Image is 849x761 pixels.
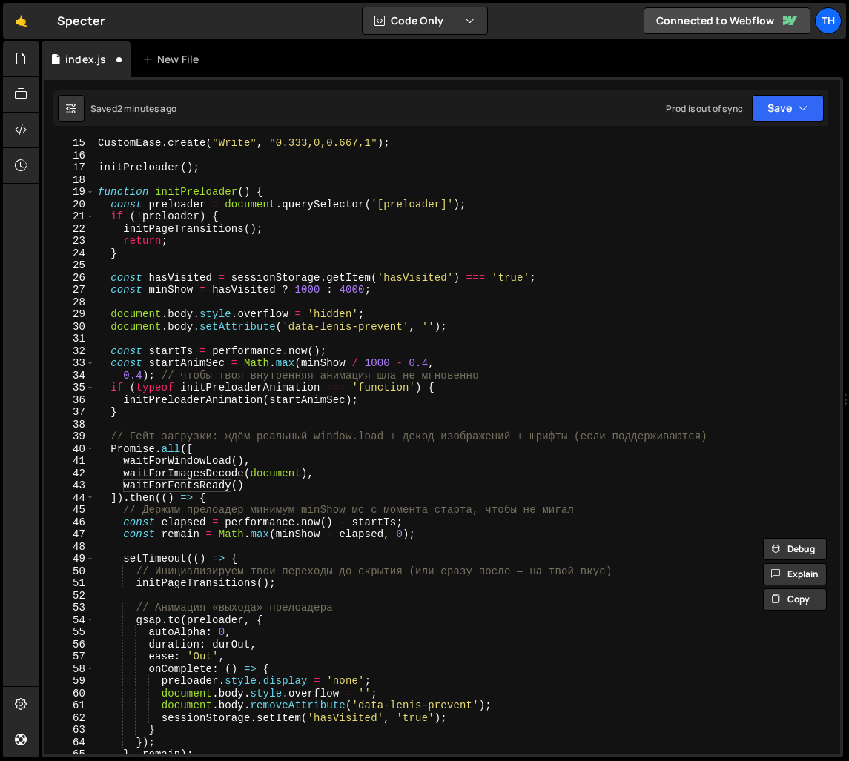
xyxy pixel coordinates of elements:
div: 47 [44,528,95,541]
button: Copy [763,588,827,611]
div: 48 [44,541,95,554]
div: 22 [44,223,95,236]
div: 50 [44,565,95,578]
div: 16 [44,150,95,162]
div: 45 [44,504,95,516]
div: 54 [44,614,95,627]
div: 2 minutes ago [117,102,176,115]
a: 🤙 [3,3,39,39]
div: 29 [44,308,95,321]
div: 56 [44,639,95,651]
div: 24 [44,247,95,260]
div: 26 [44,272,95,285]
div: 20 [44,199,95,211]
div: 18 [44,174,95,187]
a: Th [815,7,842,34]
div: 39 [44,431,95,443]
div: 38 [44,419,95,431]
div: 63 [44,724,95,737]
div: 35 [44,382,95,394]
div: 42 [44,468,95,480]
button: Save [752,95,824,122]
div: 33 [44,357,95,370]
div: 19 [44,186,95,199]
div: 36 [44,394,95,407]
div: 43 [44,479,95,492]
div: 60 [44,688,95,700]
div: Prod is out of sync [666,102,743,115]
div: 17 [44,162,95,174]
div: 30 [44,321,95,333]
div: 32 [44,345,95,358]
div: Specter [57,12,105,30]
div: 23 [44,235,95,247]
div: 58 [44,663,95,676]
div: index.js [65,52,106,67]
div: 44 [44,492,95,505]
div: 62 [44,712,95,725]
div: 55 [44,626,95,639]
div: 57 [44,651,95,663]
div: 61 [44,699,95,712]
div: 15 [44,137,95,150]
div: 34 [44,370,95,382]
div: 49 [44,553,95,565]
div: 65 [44,748,95,761]
div: 31 [44,333,95,345]
div: 37 [44,406,95,419]
div: 51 [44,577,95,590]
div: 59 [44,675,95,688]
div: New File [142,52,205,67]
button: Explain [763,563,827,585]
div: 64 [44,737,95,749]
div: 52 [44,590,95,602]
div: Saved [90,102,176,115]
div: 27 [44,284,95,296]
div: 25 [44,259,95,272]
button: Code Only [363,7,487,34]
div: 53 [44,602,95,614]
div: 41 [44,455,95,468]
div: 40 [44,443,95,456]
div: 21 [44,210,95,223]
div: 28 [44,296,95,309]
a: Connected to Webflow [644,7,810,34]
div: 46 [44,516,95,529]
button: Debug [763,538,827,560]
